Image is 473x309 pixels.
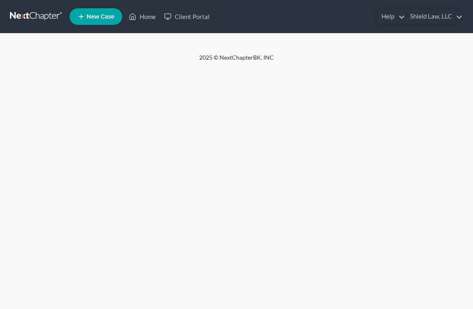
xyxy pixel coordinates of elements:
[377,9,405,24] a: Help
[70,8,122,25] new-legal-case-button: New Case
[38,53,435,68] div: 2025 © NextChapterBK, INC
[160,9,214,24] a: Client Portal
[125,9,160,24] a: Home
[406,9,463,24] a: Shield Law, LLC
